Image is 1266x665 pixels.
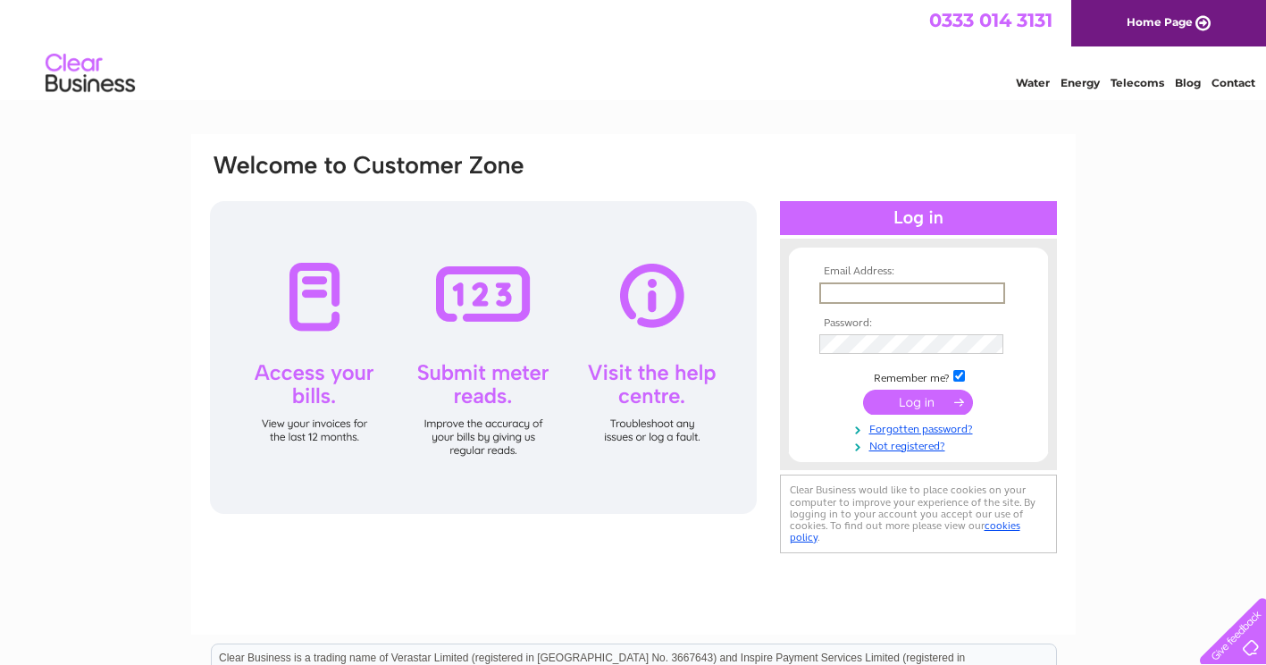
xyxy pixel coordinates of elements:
a: Blog [1175,76,1201,89]
a: Forgotten password? [819,419,1022,436]
div: Clear Business is a trading name of Verastar Limited (registered in [GEOGRAPHIC_DATA] No. 3667643... [212,10,1056,87]
th: Password: [815,317,1022,330]
div: Clear Business would like to place cookies on your computer to improve your experience of the sit... [780,475,1057,552]
a: 0333 014 3131 [929,9,1052,31]
a: Water [1016,76,1050,89]
th: Email Address: [815,265,1022,278]
a: Telecoms [1111,76,1164,89]
img: logo.png [45,46,136,101]
td: Remember me? [815,367,1022,385]
a: Not registered? [819,436,1022,453]
input: Submit [863,390,973,415]
a: Contact [1212,76,1255,89]
a: cookies policy [790,519,1020,543]
a: Energy [1061,76,1100,89]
